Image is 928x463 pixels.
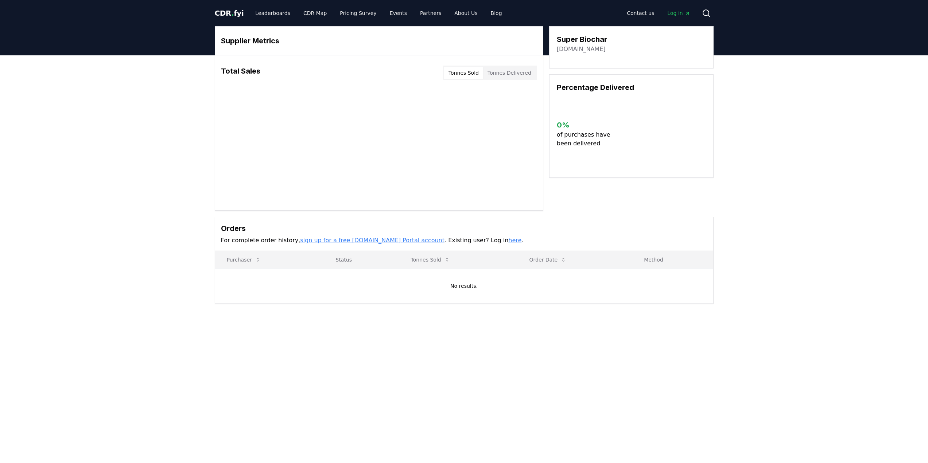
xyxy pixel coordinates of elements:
[485,7,508,20] a: Blog
[621,7,696,20] nav: Main
[557,45,606,54] a: [DOMAIN_NAME]
[508,237,521,244] a: here
[221,66,260,80] h3: Total Sales
[330,256,393,263] p: Status
[414,7,447,20] a: Partners
[221,35,537,46] h3: Supplier Metrics
[334,7,382,20] a: Pricing Survey
[300,237,444,244] a: sign up for a free [DOMAIN_NAME] Portal account
[221,236,707,245] p: For complete order history, . Existing user? Log in .
[215,8,244,18] a: CDR.fyi
[557,119,616,130] h3: 0 %
[215,9,244,17] span: CDR fyi
[221,223,707,234] h3: Orders
[638,256,707,263] p: Method
[557,34,607,45] h3: Super Biochar
[449,7,483,20] a: About Us
[384,7,413,20] a: Events
[557,82,706,93] h3: Percentage Delivered
[483,67,536,79] button: Tonnes Delivered
[661,7,696,20] a: Log in
[221,252,267,267] button: Purchaser
[249,7,508,20] nav: Main
[298,7,333,20] a: CDR Map
[667,9,690,17] span: Log in
[523,252,572,267] button: Order Date
[444,67,483,79] button: Tonnes Sold
[621,7,660,20] a: Contact us
[231,9,234,17] span: .
[405,252,456,267] button: Tonnes Sold
[249,7,296,20] a: Leaderboards
[557,130,616,148] p: of purchases have been delivered
[215,268,713,303] td: No results.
